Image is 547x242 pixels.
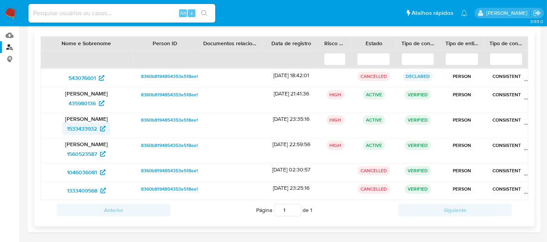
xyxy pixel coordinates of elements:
span: Atalhos rápidos [412,9,453,17]
span: s [190,9,193,17]
button: search-icon [196,8,212,19]
span: Alt [180,9,186,17]
a: Notificações [461,10,468,16]
p: erico.trevizan@mercadopago.com.br [486,9,530,17]
input: Pesquise usuários ou casos... [28,8,215,18]
a: Sair [533,9,541,17]
span: 3.155.0 [530,18,543,25]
